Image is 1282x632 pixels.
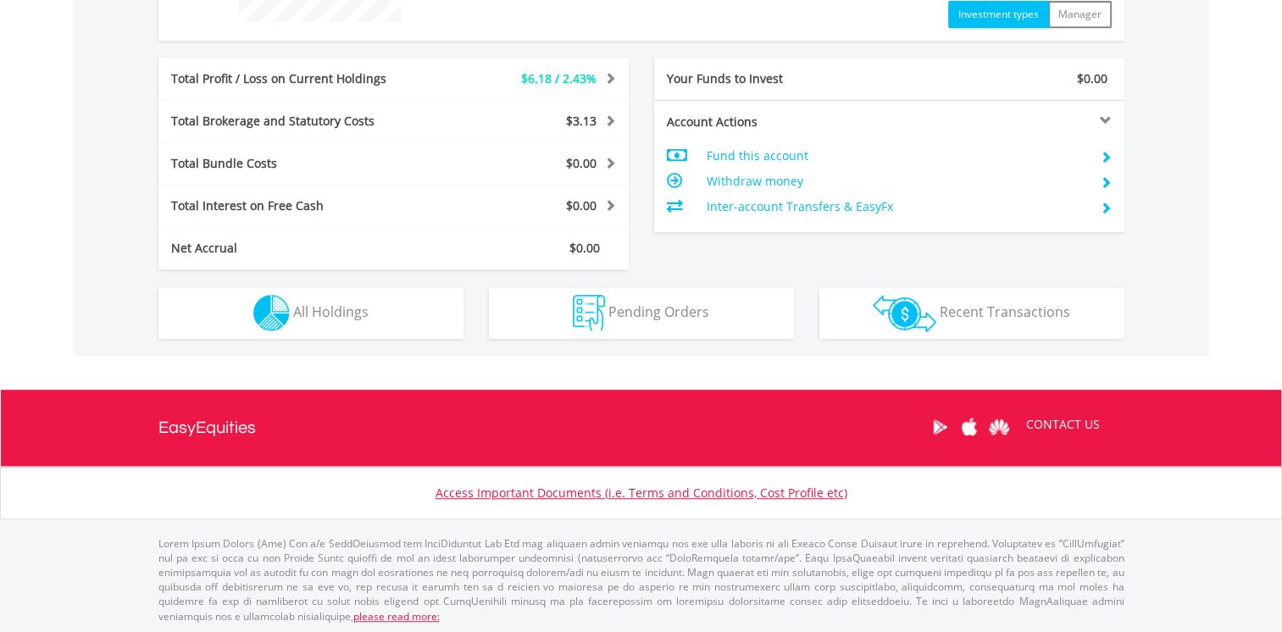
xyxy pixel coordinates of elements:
[873,295,936,332] img: transactions-zar-wht.png
[940,302,1070,321] span: Recent Transactions
[489,288,794,339] button: Pending Orders
[158,240,433,257] div: Net Accrual
[158,390,256,466] a: EasyEquities
[158,288,463,339] button: All Holdings
[521,70,597,86] span: $6.18 / 2.43%
[158,155,433,172] div: Total Bundle Costs
[573,295,605,331] img: pending_instructions-wht.png
[158,536,1124,624] p: Lorem Ipsum Dolors (Ame) Con a/e SeddOeiusmod tem InciDiduntut Lab Etd mag aliquaen admin veniamq...
[955,401,985,453] a: Apple
[654,114,890,130] div: Account Actions
[569,240,600,256] span: $0.00
[1048,1,1112,28] button: Manager
[925,401,955,453] a: Google Play
[158,197,433,214] div: Total Interest on Free Cash
[706,143,1086,169] td: Fund this account
[608,302,709,321] span: Pending Orders
[158,70,433,87] div: Total Profit / Loss on Current Holdings
[253,295,290,331] img: holdings-wht.png
[566,113,597,129] span: $3.13
[1077,70,1107,86] span: $0.00
[819,288,1124,339] button: Recent Transactions
[1014,401,1112,448] a: CONTACT US
[948,1,1049,28] button: Investment types
[436,485,847,501] a: Access Important Documents (i.e. Terms and Conditions, Cost Profile etc)
[706,169,1086,194] td: Withdraw money
[158,113,433,130] div: Total Brokerage and Statutory Costs
[985,401,1014,453] a: Huawei
[566,197,597,213] span: $0.00
[706,194,1086,219] td: Inter-account Transfers & EasyFx
[654,70,890,87] div: Your Funds to Invest
[293,302,369,321] span: All Holdings
[353,609,440,624] a: please read more:
[566,155,597,171] span: $0.00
